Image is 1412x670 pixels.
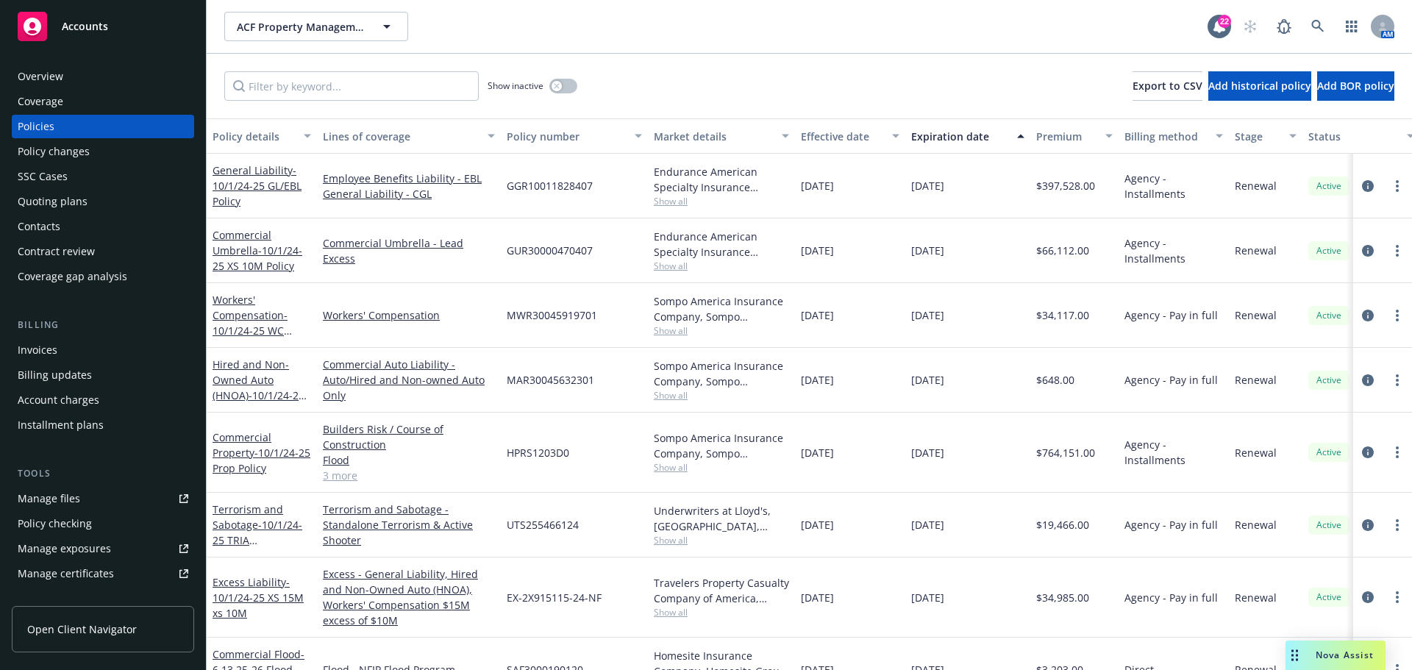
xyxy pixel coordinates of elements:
span: Show all [654,606,789,619]
div: Policies [18,115,54,138]
a: Commercial Umbrella [213,228,302,273]
div: Contacts [18,215,60,238]
button: Export to CSV [1133,71,1202,101]
input: Filter by keyword... [224,71,479,101]
span: Active [1314,244,1344,257]
span: Renewal [1235,590,1277,605]
span: [DATE] [801,243,834,258]
div: Billing method [1124,129,1207,144]
span: $764,151.00 [1036,445,1095,460]
div: Policy changes [18,140,90,163]
a: Commercial Umbrella - Lead Excess [323,235,495,266]
a: Coverage gap analysis [12,265,194,288]
span: Agency - Installments [1124,235,1223,266]
span: $648.00 [1036,372,1074,388]
span: Agency - Pay in full [1124,307,1218,323]
div: Sompo America Insurance Company, Sompo International [654,430,789,461]
span: Agency - Installments [1124,437,1223,468]
span: Active [1314,374,1344,387]
a: Hired and Non-Owned Auto (HNOA) [213,357,304,418]
span: Show inactive [488,79,543,92]
span: $34,985.00 [1036,590,1089,605]
span: [DATE] [911,517,944,532]
span: Active [1314,591,1344,604]
a: Terrorism and Sabotage [213,502,302,578]
span: Nova Assist [1316,649,1374,661]
a: Search [1303,12,1333,41]
a: Terrorism and Sabotage - Standalone Terrorism & Active Shooter [323,502,495,548]
a: more [1388,177,1406,195]
button: Billing method [1119,118,1229,154]
span: [DATE] [801,445,834,460]
a: Flood [323,452,495,468]
a: Excess Liability [213,575,304,620]
span: - 10/1/24-25 HNOA Policy [213,388,307,418]
span: - 10/1/24-25 Prop Policy [213,446,310,475]
a: Manage certificates [12,562,194,585]
div: Installment plans [18,413,104,437]
div: Manage exposures [18,537,111,560]
span: Renewal [1235,178,1277,193]
div: Billing [12,318,194,332]
a: General Liability - CGL [323,186,495,202]
span: Agency - Pay in full [1124,372,1218,388]
button: Add historical policy [1208,71,1311,101]
span: $66,112.00 [1036,243,1089,258]
span: Open Client Navigator [27,621,137,637]
span: MWR30045919701 [507,307,597,323]
span: [DATE] [801,307,834,323]
div: Quoting plans [18,190,88,213]
a: Manage exposures [12,537,194,560]
span: Show all [654,324,789,337]
a: more [1388,242,1406,260]
span: Agency - Installments [1124,171,1223,202]
div: Expiration date [911,129,1008,144]
button: Expiration date [905,118,1030,154]
span: Show all [654,461,789,474]
button: Stage [1229,118,1302,154]
a: Accounts [12,6,194,47]
div: 22 [1218,15,1231,28]
div: Overview [18,65,63,88]
div: Market details [654,129,773,144]
div: Manage files [18,487,80,510]
a: circleInformation [1359,588,1377,606]
span: MAR30045632301 [507,372,594,388]
div: Endurance American Specialty Insurance Company, Sompo International [654,229,789,260]
span: UTS255466124 [507,517,579,532]
span: - 10/1/24-25 WC Policy [213,308,292,353]
div: Billing updates [18,363,92,387]
a: Coverage [12,90,194,113]
div: Policy number [507,129,626,144]
div: Coverage gap analysis [18,265,127,288]
button: Premium [1030,118,1119,154]
span: [DATE] [911,178,944,193]
a: Contract review [12,240,194,263]
span: Accounts [62,21,108,32]
a: SSC Cases [12,165,194,188]
span: Renewal [1235,372,1277,388]
span: $34,117.00 [1036,307,1089,323]
div: Sompo America Insurance Company, Sompo International [654,358,789,389]
div: Status [1308,129,1398,144]
a: more [1388,443,1406,461]
div: Lines of coverage [323,129,479,144]
span: [DATE] [801,517,834,532]
span: Agency - Pay in full [1124,590,1218,605]
a: General Liability [213,163,302,208]
span: [DATE] [801,590,834,605]
a: circleInformation [1359,516,1377,534]
div: Account charges [18,388,99,412]
span: Show all [654,534,789,546]
a: Switch app [1337,12,1366,41]
div: Tools [12,466,194,481]
a: more [1388,516,1406,534]
span: Active [1314,179,1344,193]
a: Overview [12,65,194,88]
button: Lines of coverage [317,118,501,154]
a: Installment plans [12,413,194,437]
span: Show all [654,195,789,207]
span: $19,466.00 [1036,517,1089,532]
button: Effective date [795,118,905,154]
